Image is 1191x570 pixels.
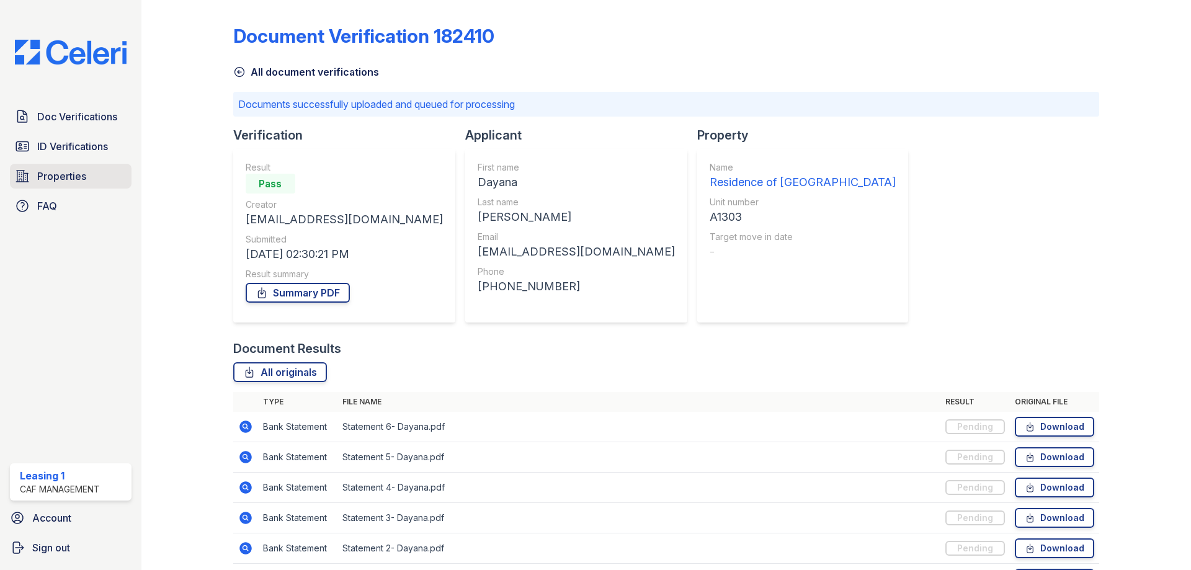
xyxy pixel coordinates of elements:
div: Pending [945,419,1005,434]
a: Doc Verifications [10,104,132,129]
td: Statement 4- Dayana.pdf [337,473,940,503]
div: Pending [945,480,1005,495]
div: Document Results [233,340,341,357]
a: Download [1015,447,1094,467]
div: Pending [945,450,1005,465]
div: Leasing 1 [20,468,100,483]
a: FAQ [10,194,132,218]
td: Bank Statement [258,473,337,503]
div: Name [710,161,896,174]
div: Applicant [465,127,697,144]
div: Dayana [478,174,675,191]
th: Type [258,392,337,412]
div: [EMAIL_ADDRESS][DOMAIN_NAME] [478,243,675,261]
div: Submitted [246,233,443,246]
div: Creator [246,198,443,211]
div: [PHONE_NUMBER] [478,278,675,295]
div: Result [246,161,443,174]
a: Summary PDF [246,283,350,303]
div: [PERSON_NAME] [478,208,675,226]
div: Unit number [710,196,896,208]
div: Email [478,231,675,243]
div: Pending [945,510,1005,525]
span: Account [32,510,71,525]
a: Account [5,505,136,530]
td: Bank Statement [258,442,337,473]
div: A1303 [710,208,896,226]
img: CE_Logo_Blue-a8612792a0a2168367f1c8372b55b34899dd931a85d93a1a3d3e32e68fde9ad4.png [5,40,136,65]
span: FAQ [37,198,57,213]
td: Statement 6- Dayana.pdf [337,412,940,442]
a: Sign out [5,535,136,560]
a: Download [1015,478,1094,497]
a: Download [1015,538,1094,558]
div: CAF Management [20,483,100,496]
div: First name [478,161,675,174]
span: Sign out [32,540,70,555]
div: Verification [233,127,465,144]
div: Phone [478,265,675,278]
th: Result [940,392,1010,412]
td: Bank Statement [258,412,337,442]
a: All document verifications [233,65,379,79]
a: All originals [233,362,327,382]
div: Result summary [246,268,443,280]
th: File name [337,392,940,412]
div: [EMAIL_ADDRESS][DOMAIN_NAME] [246,211,443,228]
a: Download [1015,508,1094,528]
div: Residence of [GEOGRAPHIC_DATA] [710,174,896,191]
div: Property [697,127,918,144]
td: Statement 3- Dayana.pdf [337,503,940,533]
span: ID Verifications [37,139,108,154]
a: Download [1015,417,1094,437]
th: Original file [1010,392,1099,412]
div: Last name [478,196,675,208]
div: Pending [945,541,1005,556]
td: Statement 2- Dayana.pdf [337,533,940,564]
td: Bank Statement [258,533,337,564]
span: Properties [37,169,86,184]
a: Properties [10,164,132,189]
div: Document Verification 182410 [233,25,494,47]
div: - [710,243,896,261]
a: Name Residence of [GEOGRAPHIC_DATA] [710,161,896,191]
div: [DATE] 02:30:21 PM [246,246,443,263]
span: Doc Verifications [37,109,117,124]
a: ID Verifications [10,134,132,159]
td: Bank Statement [258,503,337,533]
div: Pass [246,174,295,194]
div: Target move in date [710,231,896,243]
p: Documents successfully uploaded and queued for processing [238,97,1094,112]
td: Statement 5- Dayana.pdf [337,442,940,473]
